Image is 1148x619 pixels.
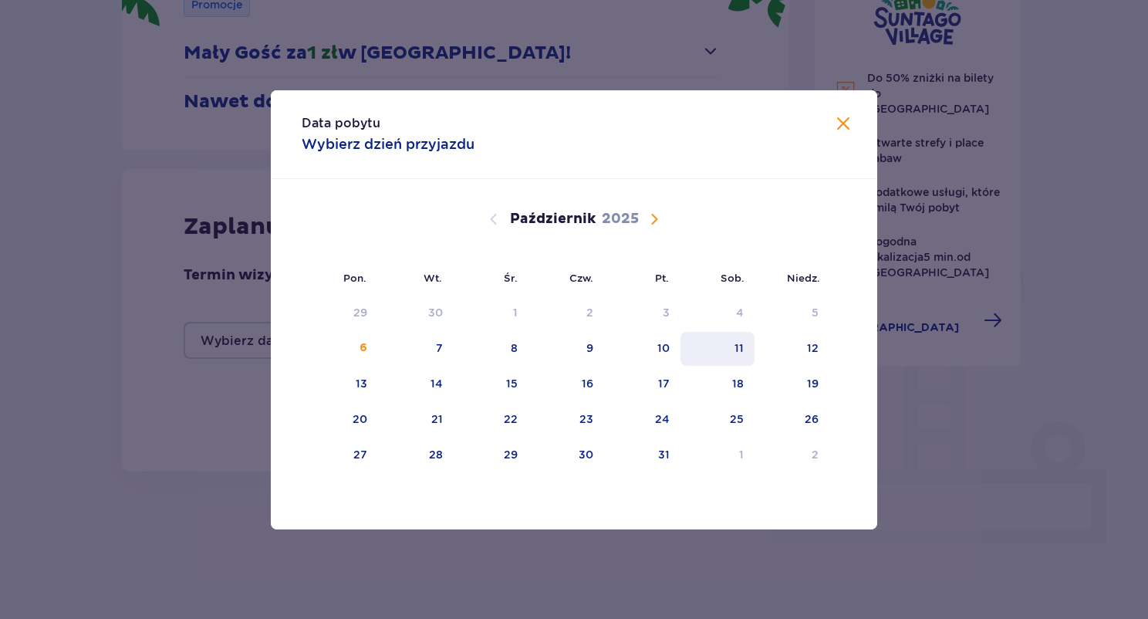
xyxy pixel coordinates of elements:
div: 17 [658,376,670,391]
div: 18 [732,376,744,391]
td: 2 [755,438,829,472]
div: 20 [353,411,367,427]
div: 5 [812,305,819,320]
td: 27 [302,438,378,472]
div: 7 [436,340,443,356]
button: Poprzedni miesiąc [485,210,503,228]
div: 10 [657,340,670,356]
div: 21 [431,411,443,427]
p: Data pobytu [302,115,380,132]
td: 19 [755,367,829,401]
td: Data niedostępna. piątek, 3 października 2025 [604,296,680,330]
td: 15 [454,367,528,401]
div: 24 [655,411,670,427]
small: Pt. [655,272,669,284]
td: Data niedostępna. niedziela, 5 października 2025 [755,296,829,330]
td: Data niedostępna. czwartek, 2 października 2025 [528,296,605,330]
div: 23 [579,411,593,427]
p: Wybierz dzień przyjazdu [302,135,474,154]
td: 26 [755,403,829,437]
td: 13 [302,367,378,401]
td: 20 [302,403,378,437]
div: 28 [429,447,443,462]
td: 30 [528,438,605,472]
td: 11 [680,332,755,366]
small: Niedz. [787,272,820,284]
div: 6 [360,340,367,356]
div: 12 [807,340,819,356]
td: 16 [528,367,605,401]
small: Pon. [343,272,366,284]
div: 1 [739,447,744,462]
td: 29 [454,438,528,472]
small: Czw. [569,272,593,284]
td: 12 [755,332,829,366]
td: 8 [454,332,528,366]
div: 26 [805,411,819,427]
td: 1 [680,438,755,472]
div: 15 [506,376,518,391]
td: 25 [680,403,755,437]
div: 9 [586,340,593,356]
small: Sob. [721,272,745,284]
div: 29 [353,305,367,320]
td: 21 [378,403,454,437]
td: 6 [302,332,378,366]
td: 18 [680,367,755,401]
td: 10 [604,332,680,366]
div: 2 [812,447,819,462]
div: 31 [658,447,670,462]
div: 1 [513,305,518,320]
div: 14 [430,376,443,391]
small: Śr. [504,272,518,284]
td: 31 [604,438,680,472]
td: 24 [604,403,680,437]
div: 30 [579,447,593,462]
td: 9 [528,332,605,366]
div: 3 [663,305,670,320]
td: 14 [378,367,454,401]
td: 22 [454,403,528,437]
small: Wt. [424,272,442,284]
div: 4 [736,305,744,320]
td: Data niedostępna. środa, 1 października 2025 [454,296,528,330]
div: 30 [428,305,443,320]
button: Następny miesiąc [645,210,663,228]
div: 13 [356,376,367,391]
td: 7 [378,332,454,366]
td: Data niedostępna. wtorek, 30 września 2025 [378,296,454,330]
div: 19 [807,376,819,391]
div: 22 [504,411,518,427]
td: Data niedostępna. sobota, 4 października 2025 [680,296,755,330]
td: 28 [378,438,454,472]
div: 11 [734,340,744,356]
div: 25 [730,411,744,427]
p: Październik [510,210,596,228]
td: 17 [604,367,680,401]
div: 16 [582,376,593,391]
div: 2 [586,305,593,320]
td: Data niedostępna. poniedziałek, 29 września 2025 [302,296,378,330]
button: Zamknij [834,115,853,134]
td: 23 [528,403,605,437]
p: 2025 [602,210,639,228]
div: 27 [353,447,367,462]
div: 29 [504,447,518,462]
div: 8 [511,340,518,356]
